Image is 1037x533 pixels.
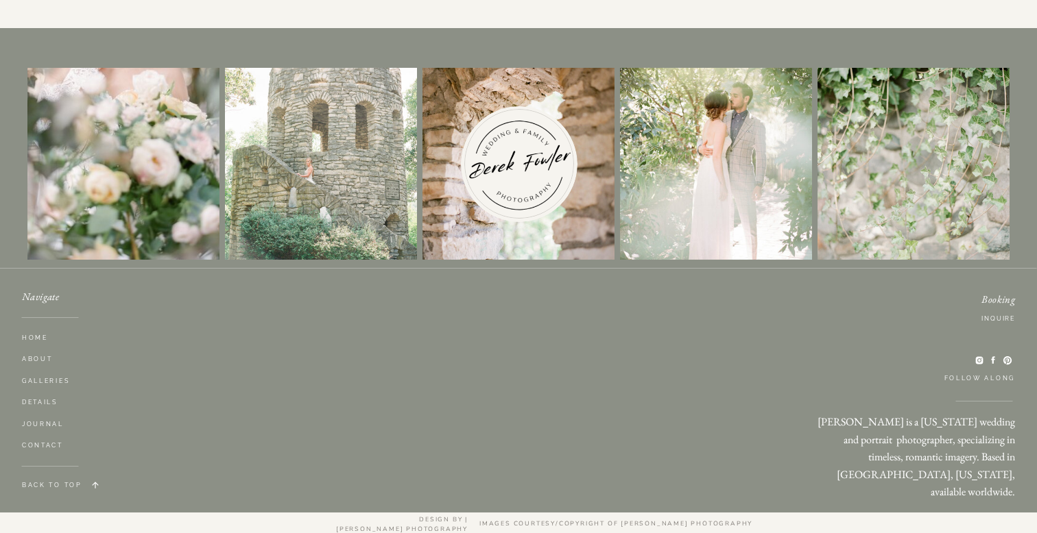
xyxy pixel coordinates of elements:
[22,291,68,305] h3: Navigate
[213,515,468,523] a: design by|[PERSON_NAME] Photography
[812,413,1015,484] h2: [PERSON_NAME] is a [US_STATE] wedding and portrait photographer, specializing in timeless, romant...
[960,291,1015,302] h3: Booking
[479,519,826,528] a: Images courtesy/copyright of [PERSON_NAME] Photography
[22,333,48,344] a: Home
[22,441,65,451] a: Contact
[818,68,1010,260] img: Jess + Nicole _ Wedding Film-239_websize
[22,354,52,365] a: About
[22,397,71,408] a: details
[22,419,65,430] a: journal
[959,314,1015,327] a: Inquire
[27,68,219,260] img: midwest_fine_art_wedding_des_moines_fall_wedding_photographer_0601
[22,376,71,387] a: galleries
[939,373,1015,384] a: follow along
[22,480,84,491] a: back to top
[213,515,468,523] p: design by | [PERSON_NAME] Photography
[225,68,417,260] img: Emerson SS (88 of 99)
[422,68,615,260] img: Emerson SS (56 of 99)
[620,68,812,260] img: Jess + Nicole _ Wedding Film-221_websize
